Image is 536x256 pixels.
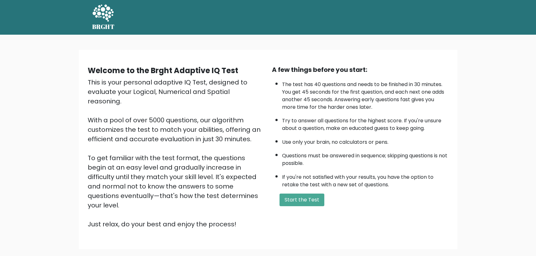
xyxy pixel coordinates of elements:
[92,23,115,31] h5: BRGHT
[88,78,264,229] div: This is your personal adaptive IQ Test, designed to evaluate your Logical, Numerical and Spatial ...
[282,78,449,111] li: The test has 40 questions and needs to be finished in 30 minutes. You get 45 seconds for the firs...
[88,65,238,76] b: Welcome to the Brght Adaptive IQ Test
[282,170,449,189] li: If you're not satisfied with your results, you have the option to retake the test with a new set ...
[280,194,324,206] button: Start the Test
[282,149,449,167] li: Questions must be answered in sequence; skipping questions is not possible.
[272,65,449,74] div: A few things before you start:
[282,114,449,132] li: Try to answer all questions for the highest score. If you're unsure about a question, make an edu...
[92,3,115,32] a: BRGHT
[282,135,449,146] li: Use only your brain, no calculators or pens.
